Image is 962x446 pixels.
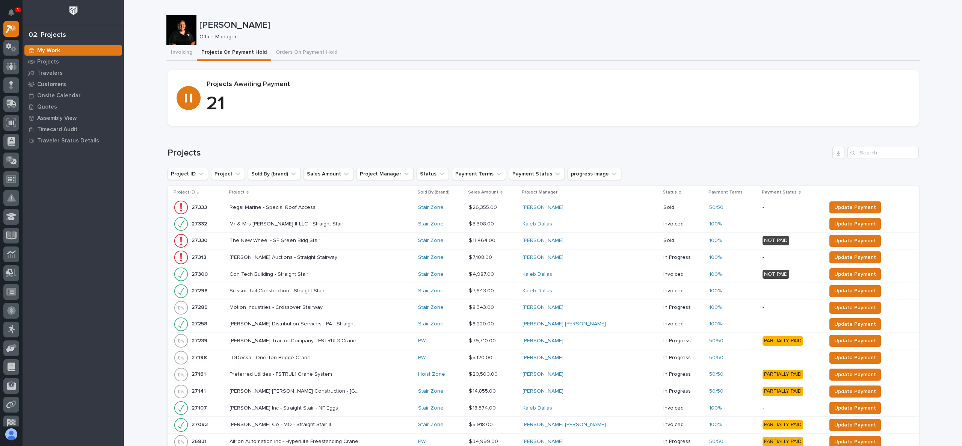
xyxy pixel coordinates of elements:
[829,352,881,364] button: Update Payment
[469,336,497,344] p: $ 79,710.00
[523,204,563,211] a: [PERSON_NAME]
[829,302,881,314] button: Update Payment
[847,147,919,159] div: Search
[211,168,245,180] button: Project
[168,283,919,299] tr: 2729827298 Scissor-Tail Construction - Straight StairScissor-Tail Construction - Straight Stair S...
[709,371,723,378] a: 50/50
[418,304,444,311] a: Stair Zone
[192,437,208,445] p: 26831
[248,168,301,180] button: Sold By (brand)
[37,115,77,122] p: Assembly View
[168,299,919,316] tr: 2728927289 Motion Industries - Crossover StairwayMotion Industries - Crossover Stairway Stair Zon...
[230,286,326,294] p: Scissor-Tail Construction - Straight Stair
[469,319,495,327] p: $ 8,220.00
[829,218,881,230] button: Update Payment
[23,90,124,101] a: Onsite Calendar
[829,235,881,247] button: Update Payment
[709,304,722,311] a: 100%
[523,288,552,294] a: Kaleb Dallas
[271,45,342,61] button: Orders On Payment Hold
[230,387,362,395] p: [PERSON_NAME] [PERSON_NAME] Construction - [GEOGRAPHIC_DATA][PERSON_NAME]
[197,45,271,61] button: Projects On Payment Hold
[763,321,820,327] p: -
[3,426,19,442] button: users-avatar
[192,420,209,428] p: 27093
[763,254,820,261] p: -
[663,338,703,344] p: In Progress
[663,304,703,311] p: In Progress
[469,219,495,227] p: $ 3,308.00
[168,316,919,333] tr: 2725827258 [PERSON_NAME] Distribution Services - PA - Straight[PERSON_NAME] Distribution Services...
[418,221,444,227] a: Stair Zone
[709,405,722,411] a: 100%
[199,20,917,31] p: [PERSON_NAME]
[663,188,677,197] p: Status
[523,237,563,244] a: [PERSON_NAME]
[834,404,876,413] span: Update Payment
[230,270,310,278] p: Con Tech Building - Straight Stair
[834,270,876,279] span: Update Payment
[829,285,881,297] button: Update Payment
[763,420,803,429] div: PARTIALLY PAID
[37,59,59,65] p: Projects
[663,355,703,361] p: In Progress
[168,249,919,266] tr: 2731327313 [PERSON_NAME] Auctions - Straight Stairway[PERSON_NAME] Auctions - Straight Stairway S...
[168,349,919,366] tr: 2719827198 LDDocsa - One Ton Bridge CraneLDDocsa - One Ton Bridge Crane PWI $ 5,120.00$ 5,120.00 ...
[523,405,552,411] a: Kaleb Dallas
[708,188,743,197] p: Payment Terms
[17,7,19,12] p: 1
[568,168,621,180] button: progress image
[469,370,499,378] p: $ 20,500.00
[829,318,881,330] button: Update Payment
[192,219,208,227] p: 27332
[23,45,124,56] a: My Work
[709,254,722,261] a: 100%
[230,253,339,261] p: [PERSON_NAME] Auctions - Straight Stairway
[663,288,703,294] p: Invoiced
[522,188,557,197] p: Project Manager
[523,221,552,227] a: Kaleb Dallas
[168,383,919,400] tr: 2714127141 [PERSON_NAME] [PERSON_NAME] Construction - [GEOGRAPHIC_DATA][PERSON_NAME][PERSON_NAME]...
[829,386,881,398] button: Update Payment
[834,286,876,295] span: Update Payment
[9,9,19,21] div: Notifications1
[834,420,876,429] span: Update Payment
[229,188,245,197] p: Project
[66,4,80,18] img: Workspace Logo
[418,422,444,428] a: Stair Zone
[199,34,914,40] p: Office Manager
[763,370,803,379] div: PARTIALLY PAID
[523,304,563,311] a: [PERSON_NAME]
[469,236,497,244] p: $ 11,464.00
[834,370,876,379] span: Update Payment
[168,168,208,180] button: Project ID
[834,219,876,228] span: Update Payment
[230,203,317,211] p: Regal Marine - Special Roof Access
[37,70,63,77] p: Travelers
[192,370,207,378] p: 27161
[207,80,910,89] p: Projects Awaiting Payment
[663,388,703,395] p: In Progress
[829,201,881,213] button: Update Payment
[417,188,450,197] p: Sold By (brand)
[763,405,820,411] p: -
[523,388,563,395] a: [PERSON_NAME]
[230,370,334,378] p: Preferred Utilities - FSTRUL1 Crane System
[829,268,881,280] button: Update Payment
[418,254,444,261] a: Stair Zone
[168,199,919,216] tr: 2733327333 Regal Marine - Special Roof AccessRegal Marine - Special Roof Access Stair Zone $ 26,3...
[29,31,66,39] div: 02. Projects
[469,203,498,211] p: $ 26,355.00
[417,168,449,180] button: Status
[23,67,124,79] a: Travelers
[709,204,723,211] a: 50/50
[418,438,427,445] a: PWI
[523,371,563,378] a: [PERSON_NAME]
[763,236,789,245] div: NOT PAID
[230,420,332,428] p: [PERSON_NAME] Co - MO - Straight Stair II
[469,387,497,395] p: $ 14,855.00
[37,126,77,133] p: Timecard Audit
[834,253,876,262] span: Update Payment
[168,148,829,159] h1: Projects
[192,319,209,327] p: 27258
